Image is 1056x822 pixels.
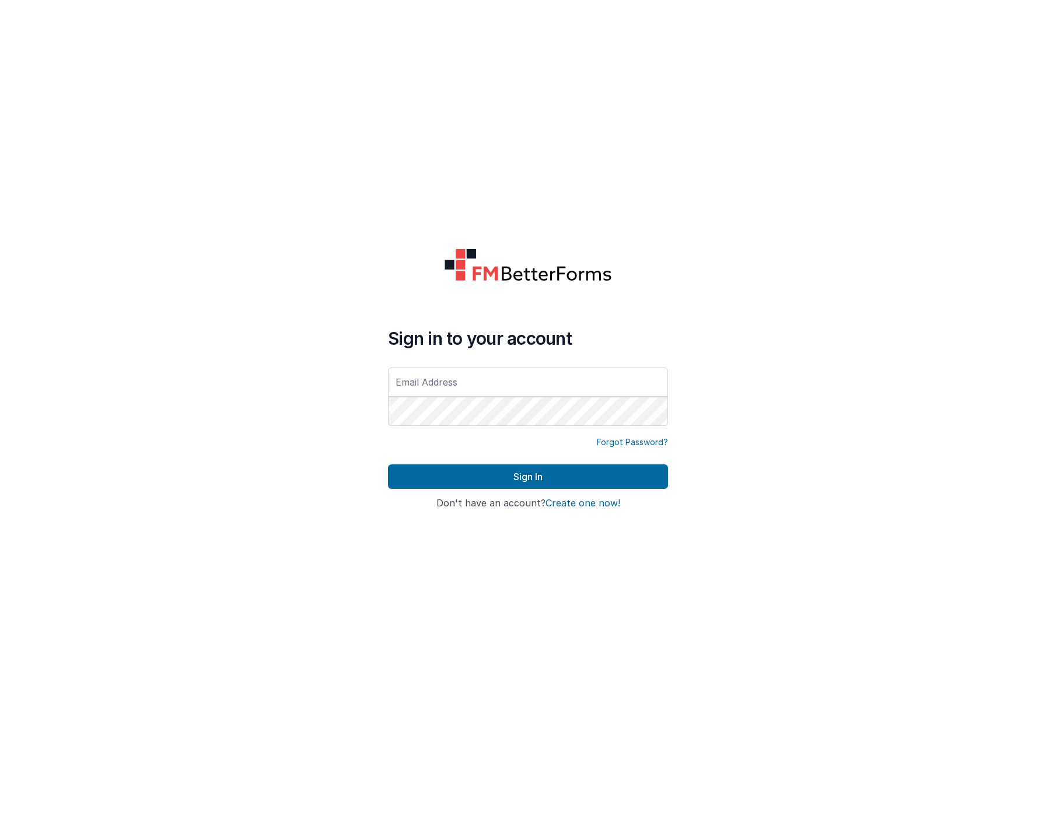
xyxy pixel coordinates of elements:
[388,328,668,349] h4: Sign in to your account
[388,368,668,397] input: Email Address
[546,498,620,509] button: Create one now!
[388,464,668,489] button: Sign In
[597,436,668,448] a: Forgot Password?
[388,498,668,509] h4: Don't have an account?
